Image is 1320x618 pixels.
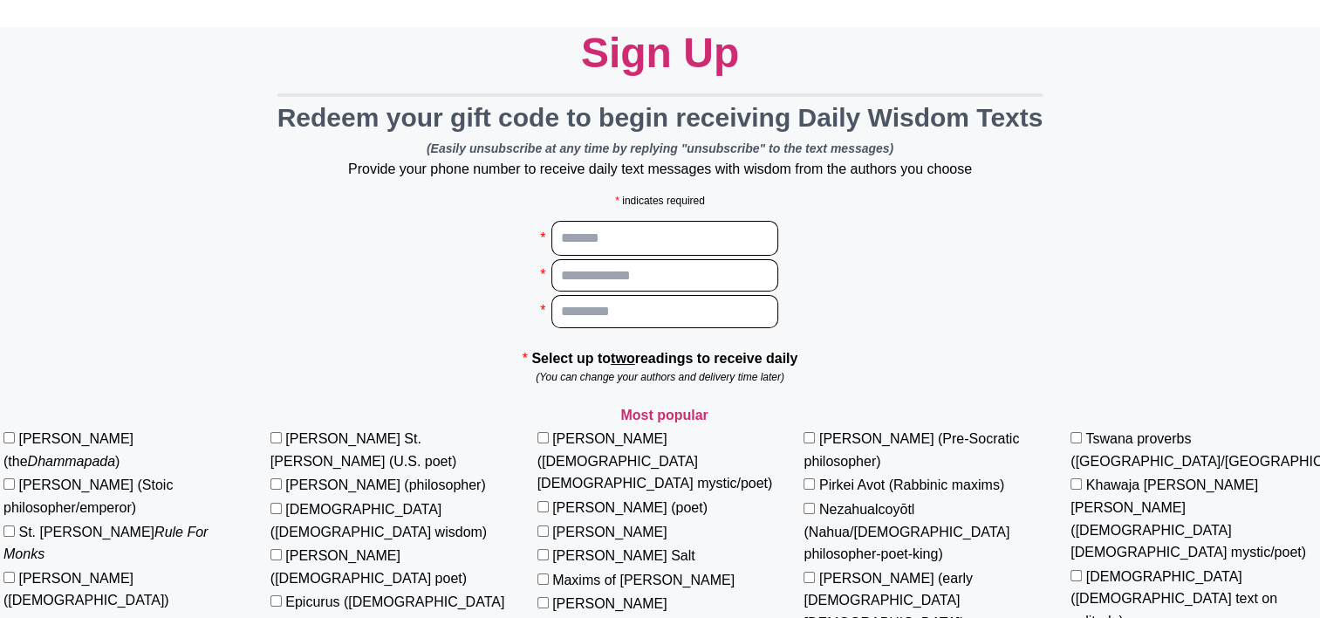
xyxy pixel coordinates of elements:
strong: Select up to readings to receive daily [531,351,797,366]
label: [PERSON_NAME] (poet) [552,500,708,515]
i: (Easily unsubscribe at any time by replying "unsubscribe" to the text messages) [427,141,893,155]
label: [PERSON_NAME] ([DEMOGRAPHIC_DATA] [DEMOGRAPHIC_DATA] mystic/poet) [537,431,773,491]
label: [PERSON_NAME] (Pre-Socratic philosopher) [804,431,1019,469]
em: (You can change your authors and delivery time later) [536,371,784,383]
div: Redeem your gift code to begin receiving Daily Wisdom Texts [277,93,1043,139]
label: St. [PERSON_NAME] [3,525,208,562]
label: [PERSON_NAME] (the ) [3,431,133,469]
span: indicates required [622,195,705,207]
label: Maxims of [PERSON_NAME] [552,573,735,587]
strong: Most popular [620,408,708,422]
label: [PERSON_NAME] [552,525,667,539]
label: [PERSON_NAME] (Stoic philosopher/emperor) [3,477,173,515]
u: two [611,351,635,366]
label: Pirkei Avot (Rabbinic maxims) [819,477,1004,492]
label: [PERSON_NAME] ([DEMOGRAPHIC_DATA]) [3,571,169,608]
span: Sign Up [581,30,739,76]
label: [PERSON_NAME] St. [PERSON_NAME] (U.S. poet) [270,431,456,469]
em: Dhammapada [28,454,116,469]
label: [PERSON_NAME] ([DEMOGRAPHIC_DATA] poet) [270,548,467,586]
label: [PERSON_NAME] Salt [552,548,695,563]
label: Nezahualcoyōtl (Nahua/[DEMOGRAPHIC_DATA] philosopher-poet-king) [804,502,1009,561]
label: [DEMOGRAPHIC_DATA] ([DEMOGRAPHIC_DATA] wisdom) [270,502,487,539]
label: [PERSON_NAME] (philosopher) [285,477,485,492]
label: Khawaja [PERSON_NAME] [PERSON_NAME] ([DEMOGRAPHIC_DATA] [DEMOGRAPHIC_DATA] mystic/poet) [1070,477,1306,560]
